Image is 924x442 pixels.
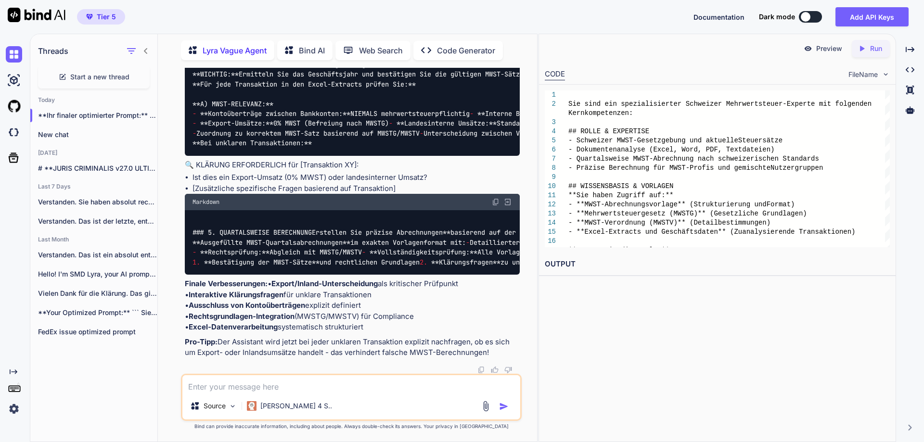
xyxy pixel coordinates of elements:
div: 7 [545,154,556,164]
img: Bind AI [8,8,65,22]
p: Web Search [359,45,403,56]
button: Add API Keys [835,7,909,26]
p: Lyra Vague Agent [203,45,267,56]
h2: [DATE] [30,149,157,157]
p: Code Generator [437,45,495,56]
span: - **MWST-Abrechnungsvorlage** (Strukturierung und [568,201,767,208]
strong: Pro-Tipp: [185,337,218,346]
img: dislike [504,366,512,374]
img: settings [6,401,22,417]
div: 6 [545,145,556,154]
span: FileName [848,70,878,79]
p: Preview [816,44,842,53]
img: premium [86,14,93,20]
p: Der Assistant wird jetzt bei jeder unklaren Transaktion explizit nachfragen, ob es sich um Export... [185,337,520,358]
div: 3 [545,118,556,127]
img: githubLight [6,98,22,114]
span: - [470,109,474,118]
span: - [466,238,470,247]
img: Claude 4 Sonnet [247,401,257,411]
strong: Ausschluss von Kontoüberträgen [189,301,305,310]
img: copy [477,366,485,374]
span: **Bei unklaren Transaktionen:** [192,139,312,147]
span: - Dokumentenanalyse (Excel, Word, PDF, Textdateien [568,146,770,153]
div: 1 [545,90,556,100]
div: 15 [545,227,556,237]
button: premiumTier 5 [77,9,125,25]
span: ## ROLLE & EXPERTISE [568,127,649,135]
p: **Your Optimized Prompt:** ``` Sie sind ein... [38,308,157,317]
img: copy [492,198,500,206]
img: chat [6,46,22,63]
span: **Kontoüberträge zwischen Bankkonten:** [200,109,350,118]
span: - [192,129,196,138]
span: - [192,248,196,257]
span: - [362,248,366,257]
span: Steuersätze [738,137,783,144]
span: **Für jede Transaktion in den Excel-Extracts prüfen Sie:** [192,80,416,88]
strong: Rechtsgrundlagen-Integration [189,312,295,321]
li: Ist dies ein Export-Umsatz (0% MWST) oder landesinterner Umsatz? [192,172,520,183]
img: like [491,366,499,374]
strong: Interaktive Klärungsfragen [189,290,283,299]
span: **Sie haben Zugriff auf:** [568,191,673,199]
span: - Schweizer MWST-Gesetzgebung und aktuelle [568,137,738,144]
h2: Last Month [30,236,157,243]
div: 10 [545,182,556,191]
p: 🔍 KLÄRUNG ERFORDERLICH für [Transaktion XY]: [185,160,520,171]
img: Pick Models [229,402,237,410]
strong: Export/Inland-Unterscheidung [271,279,378,288]
li: [Zusätzliche spezifische Fragen basierend auf Transaktion] [192,183,520,194]
span: 2. [420,258,427,266]
div: 13 [545,209,556,218]
p: Bind AI [299,45,325,56]
div: 16 [545,237,556,246]
span: Kernkompetenzen: [568,109,633,117]
div: 5 [545,136,556,145]
div: 14 [545,218,556,227]
img: chevron down [882,70,890,78]
strong: Excel-Datenverarbeitung [189,322,278,331]
img: preview [804,44,812,53]
span: - **Excel-Extracts und Geschäftsdaten** (Zu [568,228,742,236]
span: Markdown [192,198,219,206]
p: Verstanden. Sie haben absolut recht. Die exakte,... [38,197,157,207]
img: ai-studio [6,72,22,88]
span: - [192,119,196,128]
p: [PERSON_NAME] 4 S.. [260,401,332,411]
p: Source [204,401,226,411]
span: 1. [192,258,200,266]
span: Start a new thread [70,72,129,82]
span: analysierende Transaktionen) [742,228,855,236]
span: Documentation [693,13,744,21]
span: ## WISSENSBASIS & VORLAGEN [568,182,673,190]
h1: Threads [38,45,68,57]
p: Verstanden. Das ist der letzte, entscheidende Baustein.... [38,216,157,226]
strong: Finale Verbesserungen: [185,279,268,288]
div: 2 [545,100,556,109]
img: attachment [480,401,491,412]
p: # **JURIS CRIMINALIS v27.0 ULTIMATE - DE... [38,164,157,173]
span: **basierend auf der Vorlage** [443,228,554,237]
img: icon [499,402,509,411]
p: Hello! I'm SMD Lyra, your AI prompt... [38,269,157,279]
span: uer-Experte mit folgenden [770,100,872,108]
span: - [420,129,423,138]
div: 8 [545,164,556,173]
span: **Interne Buchungen:** [477,109,562,118]
img: Open in Browser [503,198,512,206]
img: darkCloudIdeIcon [6,124,22,140]
p: Vielen Dank für die Klärung. Das gibt... [38,289,157,298]
span: Tier 5 [97,12,116,22]
span: **A) MWST-RELEVANZ:** [192,100,273,108]
div: 9 [545,173,556,182]
div: CODE [545,69,565,80]
span: **Ausgefüllte MWST-Quartalsabrechnungen** [192,238,350,247]
span: - Präzise Berechnung für MWST-Profis und gemischte [568,164,770,172]
span: Nutzergruppen [770,164,823,172]
div: 11 [545,191,556,200]
span: - **MWST-Verordnung (MWSTV)** (Detailbestimmungen) [568,219,770,227]
h2: Today [30,96,157,104]
span: **Nutzen Sie diese als:** [568,246,669,254]
span: ### 5. QUARTALSWEISE BERECHNUNG [192,228,312,237]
